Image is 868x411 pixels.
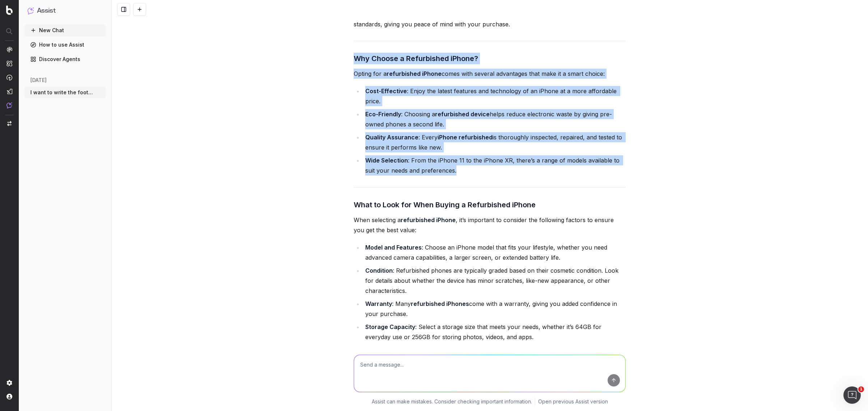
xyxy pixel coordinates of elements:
[25,39,106,51] a: How to use Assist
[538,398,608,405] a: Open previous Assist version
[372,398,532,405] p: Assist can make mistakes. Consider checking important information.
[25,25,106,36] button: New Chat
[363,299,626,319] li: : Many come with a warranty, giving you added confidence in your purchase.
[7,88,12,94] img: Studio
[7,102,12,108] img: Assist
[365,111,401,118] strong: Eco-Friendly
[354,53,626,64] h3: Why Choose a Refurbished iPhone?
[6,5,13,15] img: Botify logo
[30,77,47,84] span: [DATE]
[7,74,12,81] img: Activation
[7,60,12,66] img: Intelligence
[435,111,490,118] strong: refurbished device
[363,265,626,296] li: : Refurbished phones are typically graded based on their cosmetic condition. Look for details abo...
[387,70,442,77] strong: refurbished iPhone
[363,322,626,342] li: : Select a storage size that meets your needs, whether it’s 64GB for everyday use or 256GB for st...
[25,53,106,65] a: Discover Agents
[37,6,56,16] h1: Assist
[27,6,103,16] button: Assist
[354,215,626,235] p: When selecting a , it’s important to consider the following factors to ensure you get the best va...
[365,157,408,164] strong: Wide Selection
[365,300,392,307] strong: Warranty
[30,89,94,96] span: I want to write the footer text. The foo
[363,132,626,152] li: : Every is thoroughly inspected, repaired, and tested to ensure it performs like new.
[365,87,407,95] strong: Cost-Effective
[365,267,393,274] strong: Condition
[363,109,626,129] li: : Choosing a helps reduce electronic waste by giving pre-owned phones a second life.
[354,69,626,79] p: Opting for a comes with several advantages that make it a smart choice:
[27,7,34,14] img: Assist
[25,87,106,98] button: I want to write the footer text. The foo
[401,216,456,224] strong: refurbished iPhone
[7,380,12,386] img: Setting
[365,244,422,251] strong: Model and Features
[363,155,626,176] li: : From the iPhone 11 to the iPhone XR, there’s a range of models available to suit your needs and...
[363,242,626,263] li: : Choose an iPhone model that fits your lifestyle, whether you need advanced camera capabilities,...
[843,386,861,404] iframe: Intercom live chat
[363,86,626,106] li: : Enjoy the latest features and technology of an iPhone at a more affordable price.
[7,121,12,126] img: Switch project
[365,323,415,330] strong: Storage Capacity
[365,134,418,141] strong: Quality Assurance
[858,386,864,392] span: 1
[411,300,469,307] strong: refurbished iPhones
[354,199,626,211] h3: What to Look for When Buying a Refurbished iPhone
[7,394,12,399] img: My account
[438,134,493,141] strong: iPhone refurbished
[7,47,12,52] img: Analytics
